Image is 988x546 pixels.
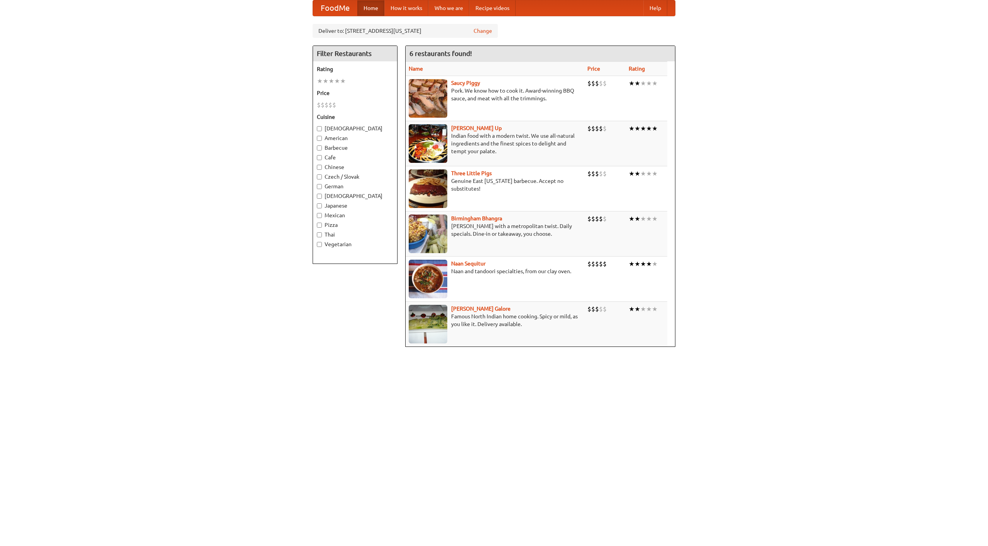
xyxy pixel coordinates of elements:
[409,267,581,275] p: Naan and tandoori specialties, from our clay oven.
[591,124,595,133] li: $
[629,124,634,133] li: ★
[384,0,428,16] a: How it works
[317,165,322,170] input: Chinese
[652,260,658,268] li: ★
[629,66,645,72] a: Rating
[595,215,599,223] li: $
[652,79,658,88] li: ★
[317,231,393,238] label: Thai
[599,215,603,223] li: $
[409,313,581,328] p: Famous North Indian home cooking. Spicy or mild, as you like it. Delivery available.
[328,101,332,109] li: $
[451,80,480,86] a: Saucy Piggy
[587,215,591,223] li: $
[317,155,322,160] input: Cafe
[640,305,646,313] li: ★
[317,221,393,229] label: Pizza
[646,169,652,178] li: ★
[634,124,640,133] li: ★
[317,134,393,142] label: American
[317,89,393,97] h5: Price
[603,124,607,133] li: $
[321,101,325,109] li: $
[652,305,658,313] li: ★
[587,66,600,72] a: Price
[409,169,447,208] img: littlepigs.jpg
[357,0,384,16] a: Home
[313,24,498,38] div: Deliver to: [STREET_ADDRESS][US_STATE]
[474,27,492,35] a: Change
[587,305,591,313] li: $
[587,169,591,178] li: $
[629,79,634,88] li: ★
[317,136,322,141] input: American
[595,305,599,313] li: $
[591,305,595,313] li: $
[409,50,472,57] ng-pluralize: 6 restaurants found!
[587,79,591,88] li: $
[599,260,603,268] li: $
[409,222,581,238] p: [PERSON_NAME] with a metropolitan twist. Daily specials. Dine-in or takeaway, you choose.
[646,124,652,133] li: ★
[313,0,357,16] a: FoodMe
[409,124,447,163] img: curryup.jpg
[595,79,599,88] li: $
[599,79,603,88] li: $
[317,232,322,237] input: Thai
[640,124,646,133] li: ★
[409,177,581,193] p: Genuine East [US_STATE] barbecue. Accept no substitutes!
[591,79,595,88] li: $
[640,79,646,88] li: ★
[409,260,447,298] img: naansequitur.jpg
[340,77,346,85] li: ★
[634,260,640,268] li: ★
[317,242,322,247] input: Vegetarian
[334,77,340,85] li: ★
[317,173,393,181] label: Czech / Slovak
[640,260,646,268] li: ★
[599,124,603,133] li: $
[317,184,322,189] input: German
[634,79,640,88] li: ★
[643,0,667,16] a: Help
[603,305,607,313] li: $
[317,213,322,218] input: Mexican
[599,305,603,313] li: $
[591,215,595,223] li: $
[409,305,447,343] img: currygalore.jpg
[451,306,511,312] a: [PERSON_NAME] Galore
[317,183,393,190] label: German
[317,113,393,121] h5: Cuisine
[652,215,658,223] li: ★
[317,211,393,219] label: Mexican
[652,169,658,178] li: ★
[451,260,486,267] a: Naan Sequitur
[317,192,393,200] label: [DEMOGRAPHIC_DATA]
[587,260,591,268] li: $
[317,125,393,132] label: [DEMOGRAPHIC_DATA]
[646,305,652,313] li: ★
[603,79,607,88] li: $
[409,215,447,253] img: bhangra.jpg
[640,169,646,178] li: ★
[451,170,492,176] b: Three Little Pigs
[640,215,646,223] li: ★
[317,194,322,199] input: [DEMOGRAPHIC_DATA]
[428,0,469,16] a: Who we are
[646,215,652,223] li: ★
[451,125,502,131] a: [PERSON_NAME] Up
[603,260,607,268] li: $
[409,66,423,72] a: Name
[317,65,393,73] h5: Rating
[332,101,336,109] li: $
[652,124,658,133] li: ★
[317,202,393,210] label: Japanese
[629,169,634,178] li: ★
[317,203,322,208] input: Japanese
[317,240,393,248] label: Vegetarian
[591,169,595,178] li: $
[634,305,640,313] li: ★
